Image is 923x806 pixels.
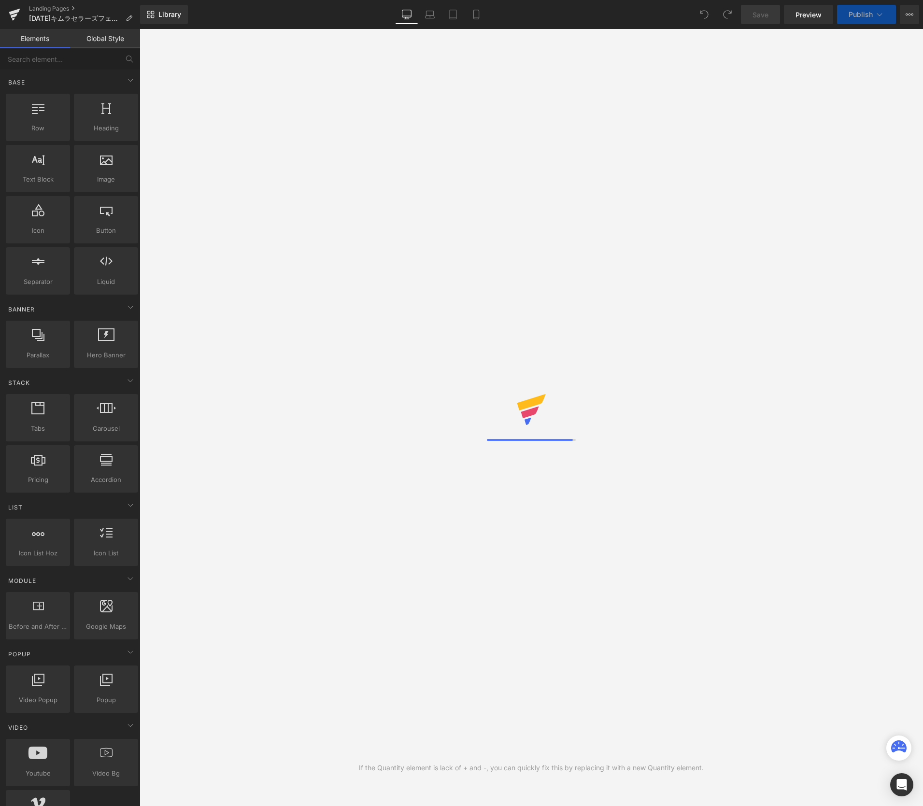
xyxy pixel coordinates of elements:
span: Heading [77,123,135,133]
span: Publish [849,11,873,18]
span: Hero Banner [77,350,135,360]
span: Before and After Images [9,622,67,632]
span: Preview [795,10,822,20]
span: Tabs [9,424,67,434]
a: Preview [784,5,833,24]
span: Stack [7,378,31,387]
span: Icon List [77,548,135,558]
button: Undo [695,5,714,24]
span: Base [7,78,26,87]
span: Popup [77,695,135,705]
span: Liquid [77,277,135,287]
span: Separator [9,277,67,287]
span: Video [7,723,29,732]
span: List [7,503,24,512]
span: Carousel [77,424,135,434]
div: Open Intercom Messenger [890,773,913,796]
a: Global Style [70,29,140,48]
a: Landing Pages [29,5,140,13]
span: Text Block [9,174,67,184]
span: Video Bg [77,768,135,778]
span: Save [753,10,768,20]
span: Icon [9,226,67,236]
span: Video Popup [9,695,67,705]
span: Popup [7,650,32,659]
span: Parallax [9,350,67,360]
span: Module [7,576,37,585]
span: Accordion [77,475,135,485]
span: Banner [7,305,36,314]
span: [DATE]キムラセラーズフェア vol.2 [29,14,122,22]
button: Publish [837,5,896,24]
span: Pricing [9,475,67,485]
a: Desktop [395,5,418,24]
span: Google Maps [77,622,135,632]
a: Mobile [465,5,488,24]
span: Icon List Hoz [9,548,67,558]
span: Image [77,174,135,184]
span: Library [158,10,181,19]
span: Button [77,226,135,236]
button: More [900,5,919,24]
a: New Library [140,5,188,24]
button: Redo [718,5,737,24]
a: Tablet [441,5,465,24]
span: Youtube [9,768,67,778]
div: If the Quantity element is lack of + and -, you can quickly fix this by replacing it with a new Q... [359,763,704,773]
a: Laptop [418,5,441,24]
span: Row [9,123,67,133]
